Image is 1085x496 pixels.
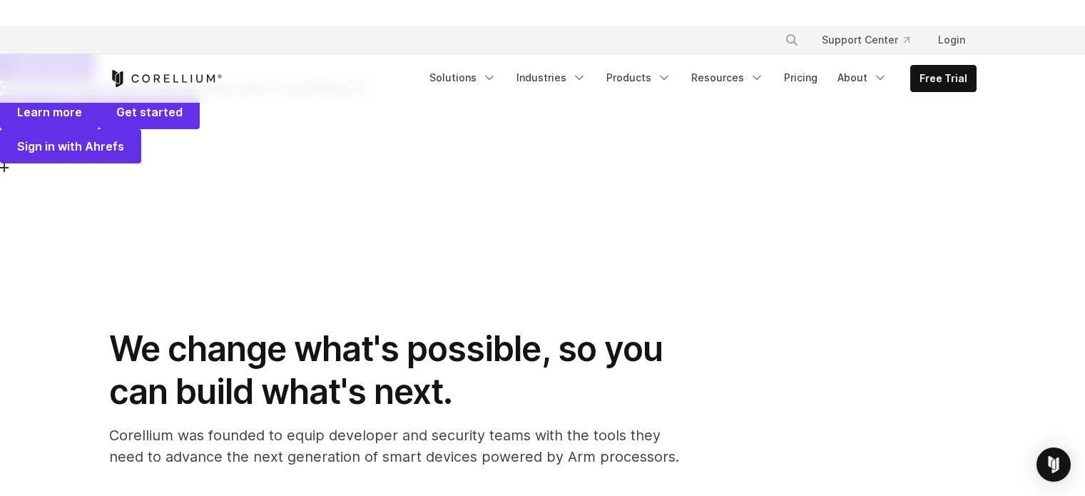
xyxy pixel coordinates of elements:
[598,65,680,91] a: Products
[421,65,977,92] div: Navigation Menu
[927,27,977,53] a: Login
[421,65,505,91] a: Solutions
[683,65,773,91] a: Resources
[829,65,896,91] a: About
[17,139,124,153] span: Sign in with Ahrefs
[508,65,595,91] a: Industries
[109,425,680,467] p: Corellium was founded to equip developer and security teams with the tools they need to advance t...
[109,70,223,87] a: Corellium Home
[109,328,680,413] h1: We change what's possible, so you can build what's next.
[911,66,976,91] a: Free Trial
[779,27,805,53] button: Search
[775,65,826,91] a: Pricing
[1036,447,1071,482] div: Open Intercom Messenger
[810,27,921,53] a: Support Center
[768,27,977,53] div: Navigation Menu
[99,95,200,129] button: Get started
